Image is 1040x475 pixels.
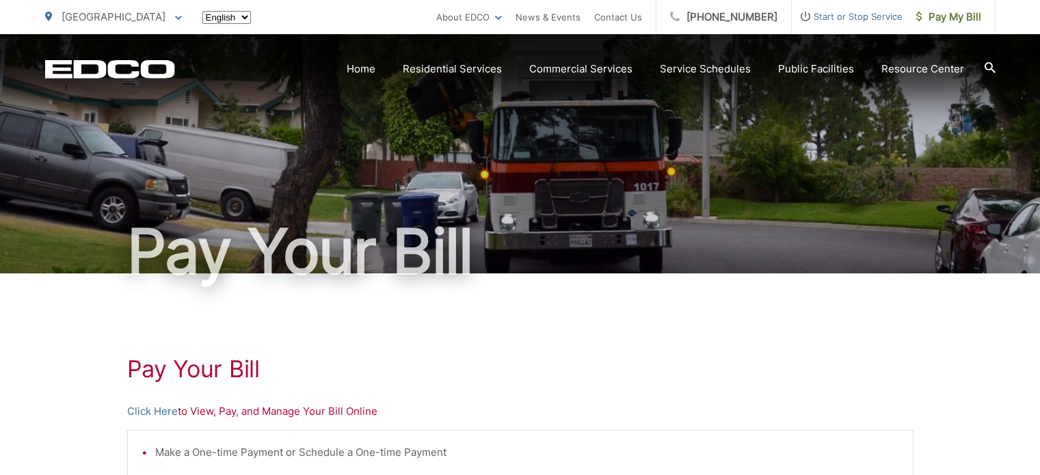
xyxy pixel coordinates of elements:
[516,9,581,25] a: News & Events
[127,403,178,420] a: Click Here
[62,10,165,23] span: [GEOGRAPHIC_DATA]
[45,217,996,286] h1: Pay Your Bill
[127,355,914,383] h1: Pay Your Bill
[778,61,854,77] a: Public Facilities
[127,403,914,420] p: to View, Pay, and Manage Your Bill Online
[202,11,251,24] select: Select a language
[347,61,375,77] a: Home
[45,59,175,79] a: EDCD logo. Return to the homepage.
[594,9,642,25] a: Contact Us
[403,61,502,77] a: Residential Services
[660,61,751,77] a: Service Schedules
[916,9,981,25] span: Pay My Bill
[529,61,632,77] a: Commercial Services
[881,61,964,77] a: Resource Center
[436,9,502,25] a: About EDCO
[155,444,899,461] li: Make a One-time Payment or Schedule a One-time Payment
